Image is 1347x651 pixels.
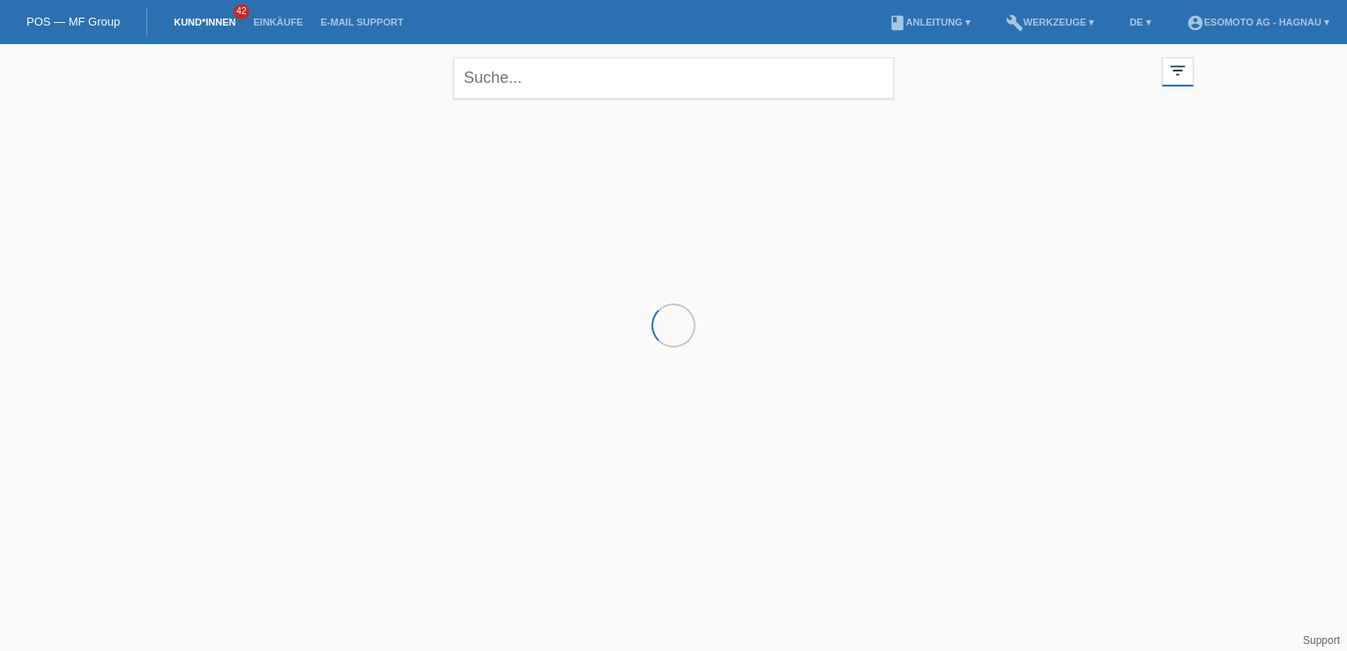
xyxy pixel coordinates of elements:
[889,14,906,32] i: book
[1168,61,1187,80] i: filter_list
[880,17,979,27] a: bookAnleitung ▾
[312,17,413,27] a: E-Mail Support
[1303,634,1340,647] a: Support
[453,57,894,99] input: Suche...
[234,4,249,19] span: 42
[26,15,120,28] a: POS — MF Group
[1178,17,1338,27] a: account_circleEsomoto AG - Hagnau ▾
[165,17,244,27] a: Kund*innen
[997,17,1104,27] a: buildWerkzeuge ▾
[244,17,311,27] a: Einkäufe
[1006,14,1023,32] i: build
[1187,14,1204,32] i: account_circle
[1120,17,1159,27] a: DE ▾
